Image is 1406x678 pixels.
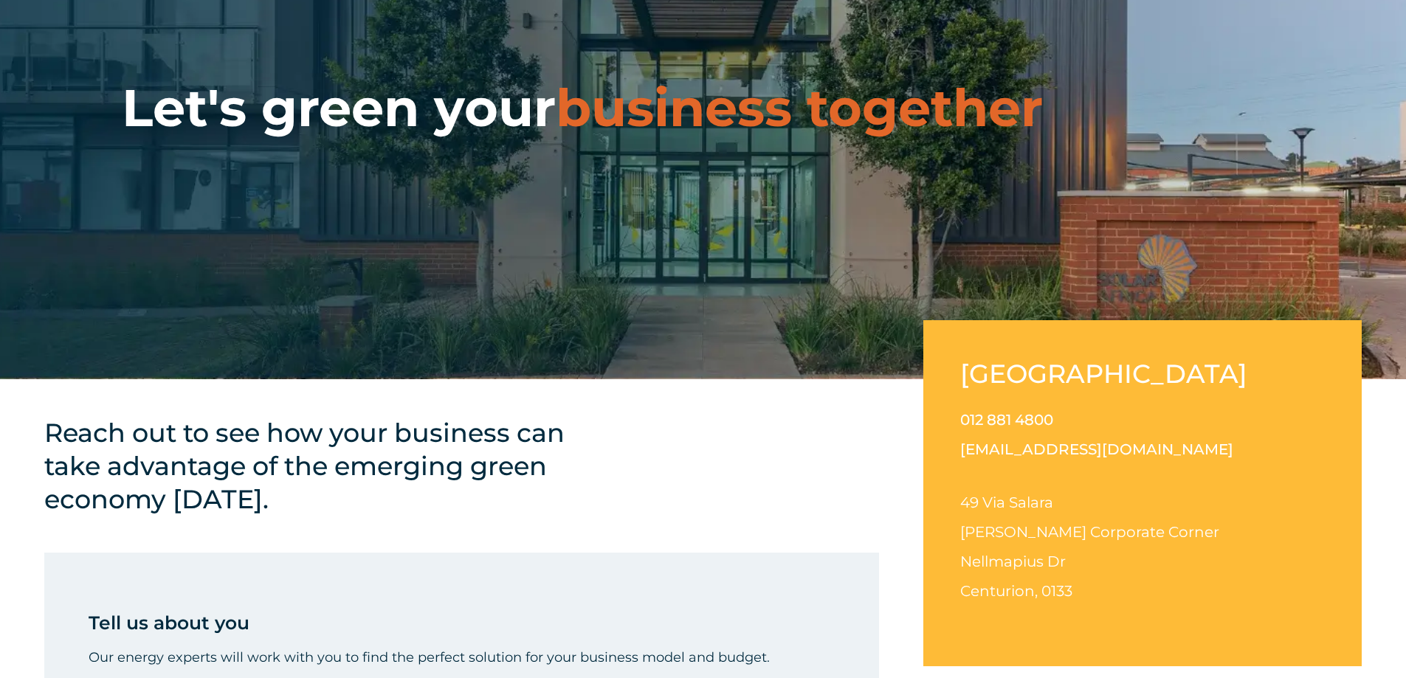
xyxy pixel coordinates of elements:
h2: [GEOGRAPHIC_DATA] [960,357,1259,390]
span: [PERSON_NAME] Corporate Corner [960,523,1219,541]
h4: Reach out to see how your business can take advantage of the emerging green economy [DATE]. [44,416,598,516]
p: Tell us about you [89,608,835,637]
a: 012 881 4800 [960,411,1053,429]
span: Centurion, 0133 [960,582,1072,600]
a: [EMAIL_ADDRESS][DOMAIN_NAME] [960,440,1233,458]
p: Our energy experts will work with you to find the perfect solution for your business model and bu... [89,646,835,668]
span: 49 Via Salara [960,494,1053,511]
span: business together [556,76,1043,139]
span: Nellmapius Dr [960,553,1066,570]
h1: Let's green your [122,77,1043,139]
